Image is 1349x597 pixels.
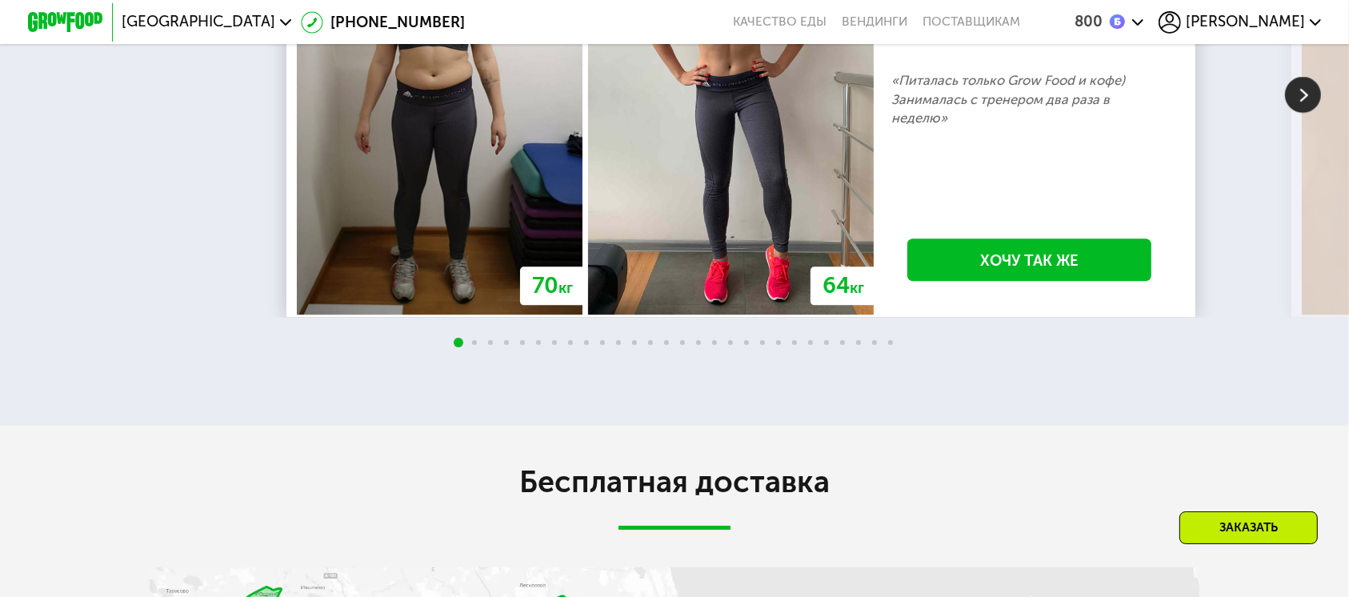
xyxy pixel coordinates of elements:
[907,238,1151,281] a: Хочу так же
[150,464,1199,502] h2: Бесплатная доставка
[851,278,865,297] span: кг
[1285,76,1321,112] img: Slide right
[892,71,1167,127] p: «Питалась только Grow Food и кофе) Занималась с тренером два раза в неделю»
[734,14,827,30] a: Качество еды
[1075,14,1103,30] div: 800
[811,266,876,306] div: 64
[520,266,585,306] div: 70
[301,11,465,34] a: [PHONE_NUMBER]
[122,14,275,30] span: [GEOGRAPHIC_DATA]
[1179,511,1318,544] div: Заказать
[558,278,573,297] span: кг
[923,14,1020,30] div: поставщикам
[1186,14,1305,30] span: [PERSON_NAME]
[842,14,907,30] a: Вендинги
